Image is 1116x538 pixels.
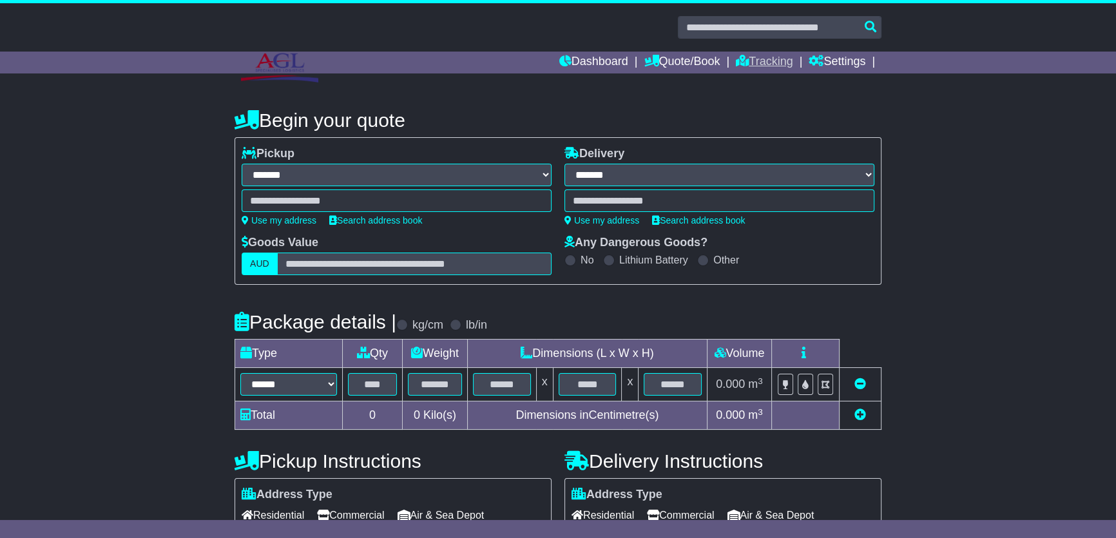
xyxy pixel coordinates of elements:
[572,505,634,525] span: Residential
[854,408,866,421] a: Add new item
[235,110,881,131] h4: Begin your quote
[242,505,304,525] span: Residential
[467,401,707,430] td: Dimensions in Centimetre(s)
[235,401,343,430] td: Total
[809,52,865,73] a: Settings
[242,147,294,161] label: Pickup
[727,505,814,525] span: Air & Sea Depot
[758,407,763,417] sup: 3
[536,368,553,401] td: x
[235,311,396,332] h4: Package details |
[716,378,745,390] span: 0.000
[317,505,384,525] span: Commercial
[242,488,332,502] label: Address Type
[235,450,552,472] h4: Pickup Instructions
[622,368,639,401] td: x
[403,401,468,430] td: Kilo(s)
[581,254,593,266] label: No
[235,340,343,368] td: Type
[564,236,707,250] label: Any Dangerous Goods?
[343,340,403,368] td: Qty
[652,215,745,226] a: Search address book
[619,254,688,266] label: Lithium Battery
[736,52,793,73] a: Tracking
[242,236,318,250] label: Goods Value
[343,401,403,430] td: 0
[242,215,316,226] a: Use my address
[564,147,624,161] label: Delivery
[466,318,487,332] label: lb/in
[572,488,662,502] label: Address Type
[713,254,739,266] label: Other
[644,52,720,73] a: Quote/Book
[758,376,763,386] sup: 3
[398,505,485,525] span: Air & Sea Depot
[854,378,866,390] a: Remove this item
[564,450,881,472] h4: Delivery Instructions
[412,318,443,332] label: kg/cm
[748,378,763,390] span: m
[716,408,745,421] span: 0.000
[707,340,771,368] td: Volume
[403,340,468,368] td: Weight
[564,215,639,226] a: Use my address
[414,408,420,421] span: 0
[242,253,278,275] label: AUD
[559,52,628,73] a: Dashboard
[647,505,714,525] span: Commercial
[467,340,707,368] td: Dimensions (L x W x H)
[329,215,422,226] a: Search address book
[748,408,763,421] span: m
